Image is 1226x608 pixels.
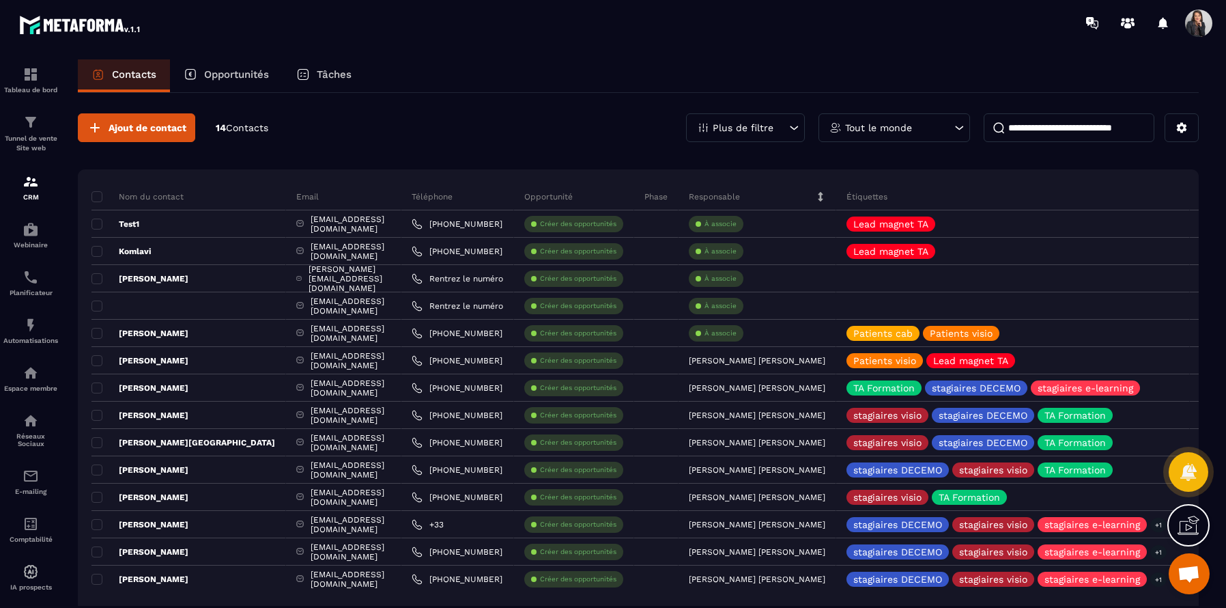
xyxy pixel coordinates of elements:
p: Patients cab [853,329,913,338]
a: Contacts [78,59,170,92]
p: Créer des opportunités [540,247,616,256]
img: automations [23,365,39,381]
p: TA Formation [1044,465,1106,475]
p: [PERSON_NAME] [91,465,188,475]
img: email [23,468,39,484]
p: [PERSON_NAME] [PERSON_NAME] [689,575,825,584]
p: Créer des opportunités [540,493,616,502]
p: [PERSON_NAME] [PERSON_NAME] [689,438,825,447]
p: Automatisations [3,337,58,344]
p: Tableau de bord [3,86,58,94]
a: automationsautomationsWebinaire [3,211,58,259]
p: [PERSON_NAME] [PERSON_NAME] [689,411,825,420]
p: [PERSON_NAME] [91,273,188,284]
p: Planificateur [3,289,58,296]
a: accountantaccountantComptabilité [3,506,58,553]
p: Email [296,191,319,202]
a: [PHONE_NUMBER] [412,246,502,257]
p: [PERSON_NAME] [91,355,188,366]
p: TA Formation [1044,411,1106,420]
img: formation [23,174,39,190]
p: TA Formation [1044,438,1106,447]
p: stagiaires visio [853,411,922,420]
p: Créer des opportunités [540,356,616,365]
p: Créer des opportunités [540,383,616,393]
p: stagiaires DECEMO [853,547,942,557]
p: 14 [216,122,268,135]
p: Comptabilité [3,536,58,543]
a: Opportunités [170,59,283,92]
a: +33 [412,519,444,530]
img: scheduler [23,269,39,286]
span: Ajout de contact [109,121,186,135]
a: automationsautomationsEspace membre [3,355,58,402]
img: automations [23,317,39,333]
p: Tout le monde [845,123,912,133]
p: [PERSON_NAME] [91,492,188,503]
p: Lead magnet TA [853,247,928,256]
p: stagiaires e-learning [1044,520,1140,529]
p: Créer des opportunités [540,547,616,557]
img: formation [23,114,39,130]
p: [PERSON_NAME] [91,519,188,530]
p: Créer des opportunités [540,219,616,229]
p: stagiaires visio [853,438,922,447]
p: Étiquettes [846,191,887,202]
p: À associe [704,247,737,256]
p: Créer des opportunités [540,301,616,311]
p: IA prospects [3,583,58,591]
p: stagiaires visio [959,465,1027,475]
p: stagiaires DECEMO [932,383,1021,393]
a: [PHONE_NUMBER] [412,355,502,366]
img: accountant [23,516,39,532]
p: stagiaires DECEMO [853,520,942,529]
p: [PERSON_NAME] [91,574,188,585]
p: Komlavi [91,246,151,257]
p: stagiaires visio [853,493,922,502]
img: automations [23,221,39,238]
p: [PERSON_NAME] [PERSON_NAME] [689,547,825,557]
a: [PHONE_NUMBER] [412,410,502,421]
a: [PHONE_NUMBER] [412,437,502,448]
p: Créer des opportunités [540,520,616,529]
a: [PHONE_NUMBER] [412,574,502,585]
a: [PHONE_NUMBER] [412,219,502,230]
a: [PHONE_NUMBER] [412,547,502,557]
p: stagiaires e-learning [1038,383,1133,393]
p: Nom du contact [91,191,184,202]
p: Plus de filtre [713,123,773,133]
p: À associe [704,219,737,229]
p: E-mailing [3,488,58,495]
p: Créer des opportunités [540,274,616,284]
p: CRM [3,193,58,201]
p: Téléphone [412,191,453,202]
p: Créer des opportunités [540,465,616,475]
a: emailemailE-mailing [3,458,58,506]
p: Test1 [91,219,139,230]
button: Ajout de contact [78,113,195,142]
img: social-network [23,413,39,429]
p: Tâches [317,68,352,81]
p: Patients visio [853,356,916,365]
a: formationformationTableau de bord [3,56,58,104]
p: [PERSON_NAME] [91,547,188,557]
p: Responsable [689,191,740,202]
p: stagiaires visio [959,520,1027,529]
p: [PERSON_NAME] [91,410,188,421]
p: À associe [704,274,737,284]
p: Créer des opportunités [540,575,616,584]
p: stagiaires DECEMO [939,411,1027,420]
a: [PHONE_NUMBER] [412,328,502,339]
a: [PHONE_NUMBER] [412,492,502,503]
div: Ouvrir le chat [1169,553,1210,594]
p: Opportunités [204,68,269,81]
a: formationformationCRM [3,163,58,211]
p: [PERSON_NAME] [PERSON_NAME] [689,356,825,365]
p: stagiaires DECEMO [939,438,1027,447]
p: TA Formation [853,383,915,393]
a: [PHONE_NUMBER] [412,383,502,393]
a: Tâches [283,59,365,92]
p: [PERSON_NAME][GEOGRAPHIC_DATA] [91,437,275,448]
span: Contacts [226,122,268,133]
p: Créer des opportunités [540,438,616,447]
